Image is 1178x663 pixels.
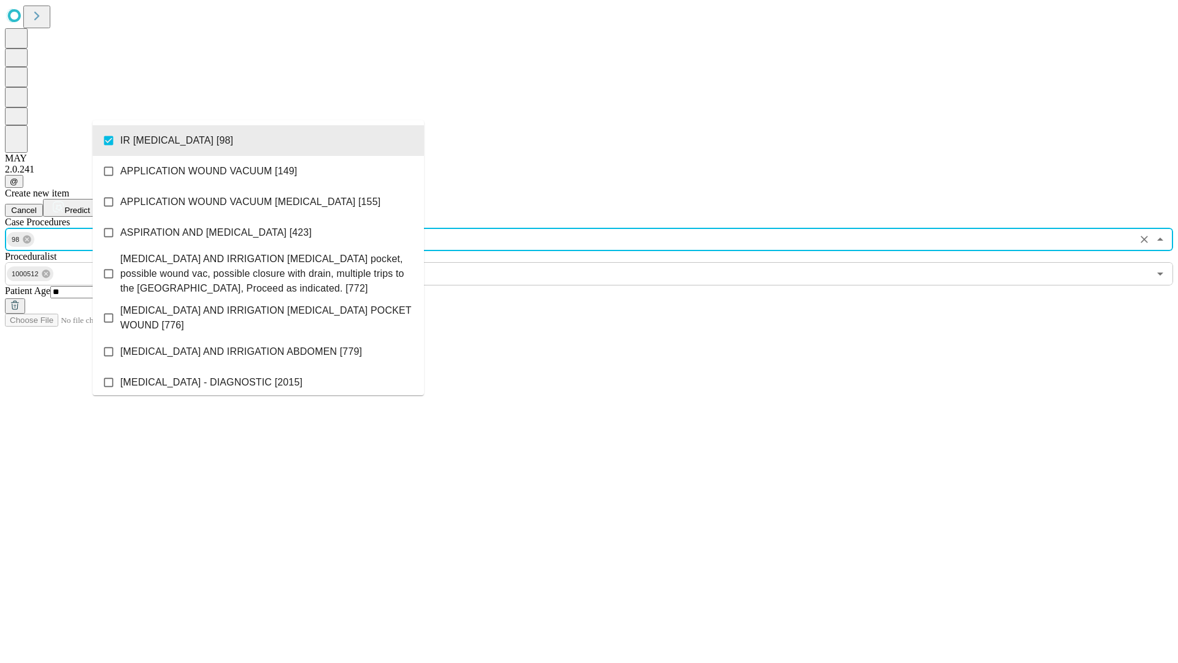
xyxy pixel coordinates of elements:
[7,233,25,247] span: 98
[7,266,53,281] div: 1000512
[43,199,99,217] button: Predict
[120,195,380,209] span: APPLICATION WOUND VACUUM [MEDICAL_DATA] [155]
[120,375,302,390] span: [MEDICAL_DATA] - DIAGNOSTIC [2015]
[7,267,44,281] span: 1000512
[5,175,23,188] button: @
[120,225,312,240] span: ASPIRATION AND [MEDICAL_DATA] [423]
[7,232,34,247] div: 98
[120,252,414,296] span: [MEDICAL_DATA] AND IRRIGATION [MEDICAL_DATA] pocket, possible wound vac, possible closure with dr...
[10,177,18,186] span: @
[5,217,70,227] span: Scheduled Procedure
[5,251,56,262] span: Proceduralist
[120,164,297,179] span: APPLICATION WOUND VACUUM [149]
[64,206,90,215] span: Predict
[120,303,414,333] span: [MEDICAL_DATA] AND IRRIGATION [MEDICAL_DATA] POCKET WOUND [776]
[5,153,1173,164] div: MAY
[120,344,362,359] span: [MEDICAL_DATA] AND IRRIGATION ABDOMEN [779]
[5,164,1173,175] div: 2.0.241
[1152,231,1169,248] button: Close
[1136,231,1153,248] button: Clear
[120,133,233,148] span: IR [MEDICAL_DATA] [98]
[5,285,50,296] span: Patient Age
[11,206,37,215] span: Cancel
[5,204,43,217] button: Cancel
[5,188,69,198] span: Create new item
[1152,265,1169,282] button: Open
